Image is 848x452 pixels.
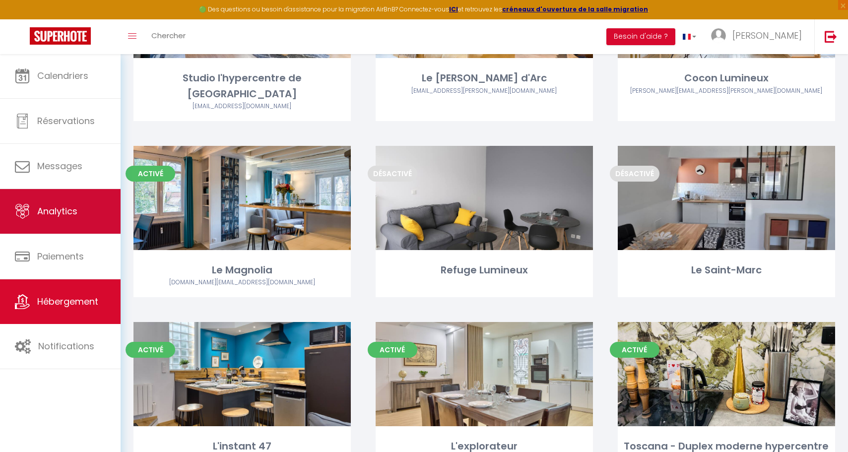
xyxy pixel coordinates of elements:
a: créneaux d'ouverture de la salle migration [502,5,648,13]
span: Hébergement [37,295,98,308]
span: Activé [126,166,175,182]
span: Calendriers [37,69,88,82]
button: Ouvrir le widget de chat LiveChat [8,4,38,34]
a: ... [PERSON_NAME] [704,19,814,54]
div: Airbnb [618,86,835,96]
span: Activé [126,342,175,358]
button: Besoin d'aide ? [606,28,675,45]
div: Airbnb [376,86,593,96]
div: Le Saint-Marc [618,262,835,278]
div: Cocon Lumineux [618,70,835,86]
span: Analytics [37,205,77,217]
span: [PERSON_NAME] [732,29,802,42]
img: Super Booking [30,27,91,45]
span: Messages [37,160,82,172]
a: ICI [449,5,458,13]
div: Le Magnolia [133,262,351,278]
span: Réservations [37,115,95,127]
div: Airbnb [133,102,351,111]
span: Activé [368,342,417,358]
span: Notifications [38,340,94,352]
a: Chercher [144,19,193,54]
div: Airbnb [133,278,351,287]
div: Studio l'hypercentre de [GEOGRAPHIC_DATA] [133,70,351,102]
span: Paiements [37,250,84,262]
span: Activé [610,342,659,358]
div: Le [PERSON_NAME] d'Arc [376,70,593,86]
span: Chercher [151,30,186,41]
div: Refuge Lumineux [376,262,593,278]
img: ... [711,28,726,43]
span: Désactivé [610,166,659,182]
span: Désactivé [368,166,417,182]
img: logout [825,30,837,43]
